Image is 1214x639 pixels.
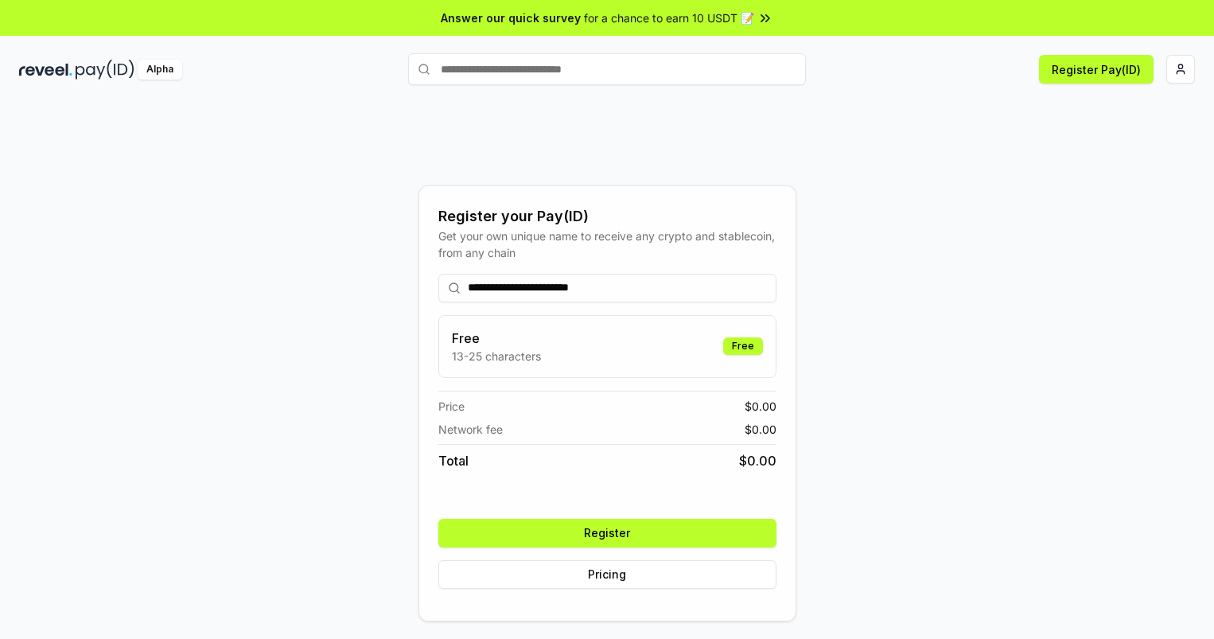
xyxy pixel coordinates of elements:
[441,10,581,26] span: Answer our quick survey
[438,398,465,415] span: Price
[452,348,541,364] p: 13-25 characters
[438,228,776,261] div: Get your own unique name to receive any crypto and stablecoin, from any chain
[745,398,776,415] span: $ 0.00
[438,519,776,547] button: Register
[438,451,469,470] span: Total
[138,60,182,80] div: Alpha
[745,421,776,438] span: $ 0.00
[76,60,134,80] img: pay_id
[438,205,776,228] div: Register your Pay(ID)
[739,451,776,470] span: $ 0.00
[452,329,541,348] h3: Free
[723,337,763,355] div: Free
[438,560,776,589] button: Pricing
[19,60,72,80] img: reveel_dark
[584,10,754,26] span: for a chance to earn 10 USDT 📝
[438,421,503,438] span: Network fee
[1039,55,1154,84] button: Register Pay(ID)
